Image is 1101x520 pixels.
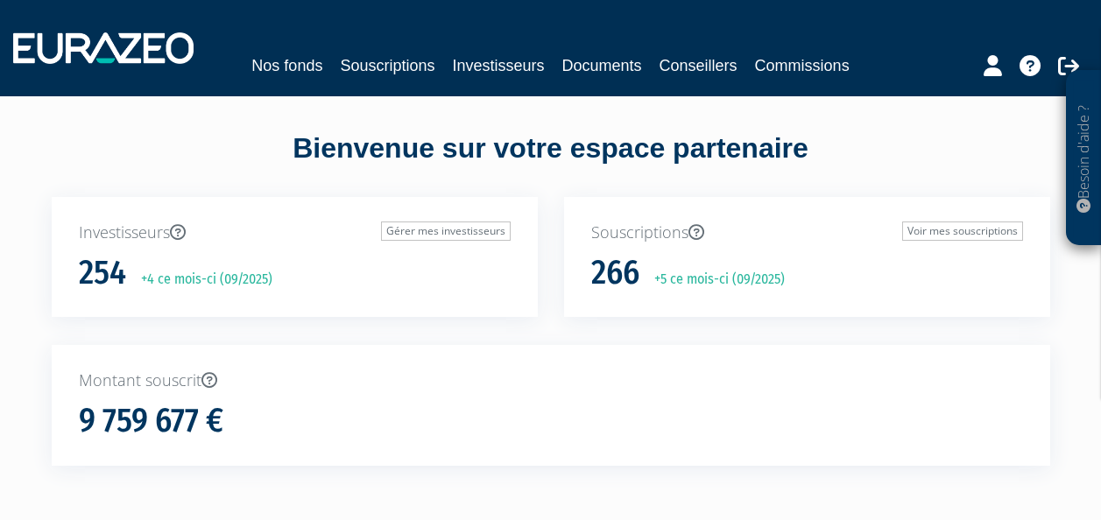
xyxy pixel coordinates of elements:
[381,221,511,241] a: Gérer mes investisseurs
[251,53,322,78] a: Nos fonds
[79,369,1023,392] p: Montant souscrit
[340,53,434,78] a: Souscriptions
[591,221,1023,244] p: Souscriptions
[1074,80,1094,237] p: Besoin d'aide ?
[79,255,126,292] h1: 254
[591,255,639,292] h1: 266
[39,129,1063,197] div: Bienvenue sur votre espace partenaire
[562,53,642,78] a: Documents
[13,32,194,64] img: 1732889491-logotype_eurazeo_blanc_rvb.png
[129,270,272,290] p: +4 ce mois-ci (09/2025)
[79,221,511,244] p: Investisseurs
[755,53,850,78] a: Commissions
[902,221,1023,241] a: Voir mes souscriptions
[642,270,785,290] p: +5 ce mois-ci (09/2025)
[79,403,223,439] h1: 9 759 677 €
[452,53,544,78] a: Investisseurs
[660,53,738,78] a: Conseillers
